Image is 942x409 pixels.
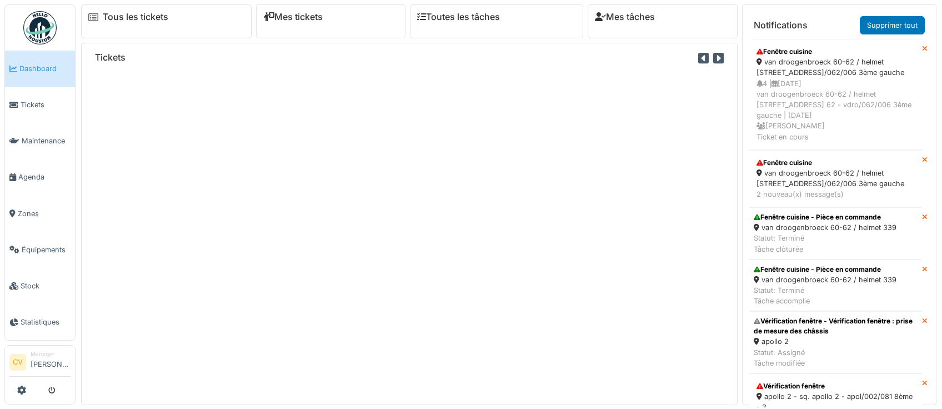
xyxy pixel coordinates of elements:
[21,281,71,291] span: Stock
[417,12,500,22] a: Toutes les tâches
[18,172,71,182] span: Agenda
[860,16,925,34] a: Supprimer tout
[31,350,71,358] div: Manager
[749,39,922,150] a: Fenêtre cuisine van droogenbroeck 60-62 / helmet [STREET_ADDRESS]/062/006 3ème gauche 4 |[DATE]va...
[22,136,71,146] span: Maintenance
[21,317,71,327] span: Statistiques
[754,347,918,368] div: Statut: Assigné Tâche modifiée
[9,354,26,371] li: CV
[756,381,915,391] div: Vérification fenêtre
[749,311,922,373] a: Vérification fenêtre - Vérification fenêtre : prise de mesure des châssis apollo 2 Statut: Assign...
[263,12,323,22] a: Mes tickets
[756,57,915,78] div: van droogenbroeck 60-62 / helmet [STREET_ADDRESS]/062/006 3ème gauche
[756,189,915,199] div: 2 nouveau(x) message(s)
[5,304,75,340] a: Statistiques
[5,123,75,159] a: Maintenance
[754,233,896,254] div: Statut: Terminé Tâche clôturée
[5,51,75,87] a: Dashboard
[756,158,915,168] div: Fenêtre cuisine
[5,159,75,195] a: Agenda
[5,268,75,304] a: Stock
[95,52,126,63] h6: Tickets
[9,350,71,377] a: CV Manager[PERSON_NAME]
[754,285,896,306] div: Statut: Terminé Tâche accomplie
[756,47,915,57] div: Fenêtre cuisine
[749,150,922,208] a: Fenêtre cuisine van droogenbroeck 60-62 / helmet [STREET_ADDRESS]/062/006 3ème gauche 2 nouveau(x...
[23,11,57,44] img: Badge_color-CXgf-gQk.svg
[754,316,918,336] div: Vérification fenêtre - Vérification fenêtre : prise de mesure des châssis
[754,20,808,31] h6: Notifications
[754,336,918,347] div: apollo 2
[22,245,71,255] span: Équipements
[754,222,896,233] div: van droogenbroeck 60-62 / helmet 339
[749,260,922,312] a: Fenêtre cuisine - Pièce en commande van droogenbroeck 60-62 / helmet 339 Statut: TerminéTâche acc...
[754,212,896,222] div: Fenêtre cuisine - Pièce en commande
[754,275,896,285] div: van droogenbroeck 60-62 / helmet 339
[18,208,71,219] span: Zones
[19,63,71,74] span: Dashboard
[21,99,71,110] span: Tickets
[5,232,75,268] a: Équipements
[595,12,655,22] a: Mes tâches
[754,265,896,275] div: Fenêtre cuisine - Pièce en commande
[756,168,915,189] div: van droogenbroeck 60-62 / helmet [STREET_ADDRESS]/062/006 3ème gauche
[31,350,71,374] li: [PERSON_NAME]
[756,78,915,142] div: 4 | [DATE] van droogenbroeck 60-62 / helmet [STREET_ADDRESS] 62 - vdro/062/006 3ème gauche | [DAT...
[749,207,922,260] a: Fenêtre cuisine - Pièce en commande van droogenbroeck 60-62 / helmet 339 Statut: TerminéTâche clô...
[5,87,75,123] a: Tickets
[103,12,168,22] a: Tous les tickets
[5,196,75,232] a: Zones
